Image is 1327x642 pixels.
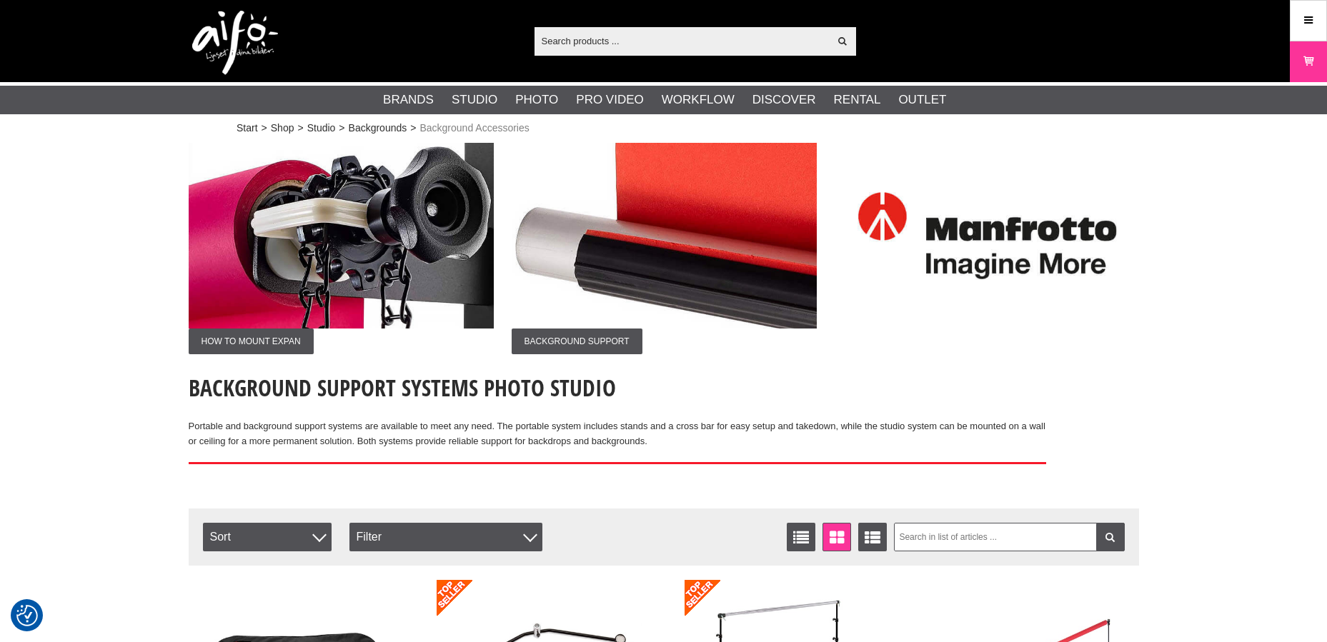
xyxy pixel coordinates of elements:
[189,143,494,328] img: Ad:001 ban-man-bgraccess-004.jpg
[349,523,542,551] div: Filter
[16,605,38,626] img: Revisit consent button
[339,121,344,136] span: >
[237,121,258,136] a: Start
[576,91,643,109] a: Pro Video
[512,328,642,354] span: BACKGROUND SUPPORT
[835,143,1140,328] img: Ad:003 ban-manfrotto-logga.jpg
[752,91,816,109] a: Discover
[512,143,817,328] img: Ad:002 ban-man-bgraccess-001.jpg
[189,462,1046,464] img: Manfrotto Background Support
[189,419,1046,449] p: Portable and background support systems are available to meet any need. The portable system inclu...
[189,372,1046,403] h1: Background Support Systems Photo Studio
[452,91,497,109] a: Studio
[834,91,881,109] a: Rental
[410,121,416,136] span: >
[894,523,1125,551] input: Search in list of articles ...
[515,91,558,109] a: Photo
[271,121,294,136] a: Shop
[662,91,735,109] a: Workflow
[349,121,407,136] a: Backgrounds
[822,523,851,551] a: Window
[535,30,830,51] input: Search products ...
[189,143,494,354] a: Ad:001 ban-man-bgraccess-004.jpgHOW TO MOUNT EXPAN
[307,121,336,136] a: Studio
[262,121,267,136] span: >
[297,121,303,136] span: >
[203,523,332,551] span: Sort
[512,143,817,354] a: Ad:002 ban-man-bgraccess-001.jpgBACKGROUND SUPPORT
[787,523,815,551] a: List
[189,328,314,354] span: HOW TO MOUNT EXPAN
[898,91,946,109] a: Outlet
[858,523,887,551] a: Extended list
[192,11,278,75] img: logo.png
[419,121,529,136] span: Background Accessories
[1096,523,1125,551] a: Filter
[383,91,434,109] a: Brands
[16,603,38,628] button: Consent Preferences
